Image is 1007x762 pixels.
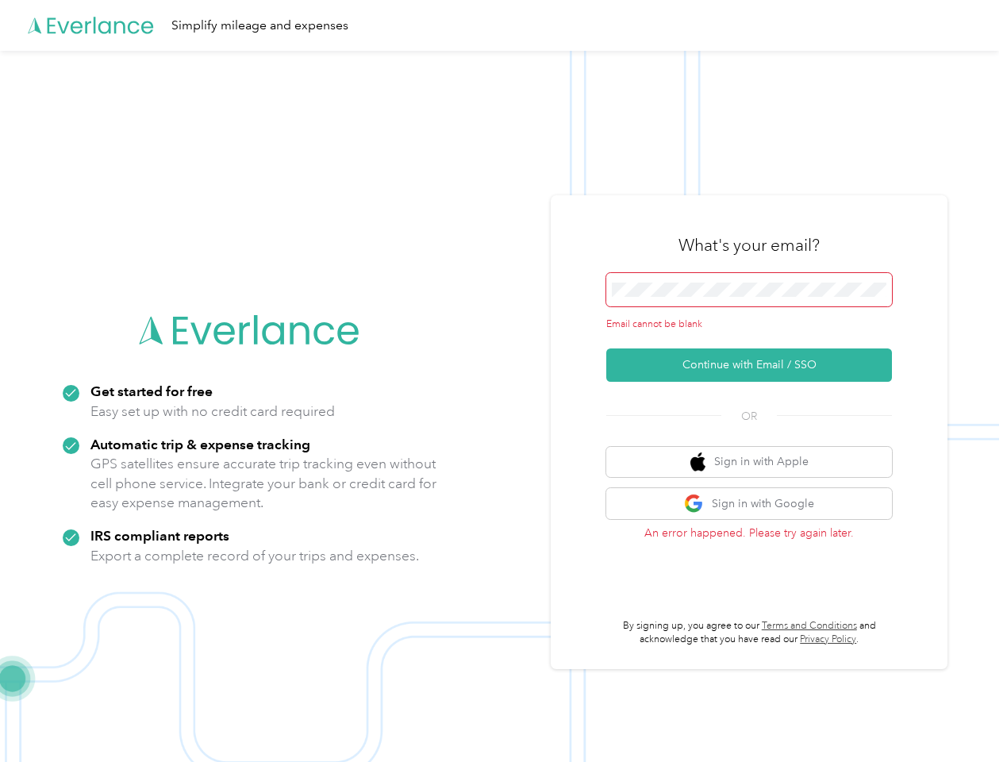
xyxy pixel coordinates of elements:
[606,348,892,382] button: Continue with Email / SSO
[90,454,437,513] p: GPS satellites ensure accurate trip tracking even without cell phone service. Integrate your bank...
[90,383,213,399] strong: Get started for free
[606,317,892,332] div: Email cannot be blank
[800,633,856,645] a: Privacy Policy
[90,546,419,566] p: Export a complete record of your trips and expenses.
[606,619,892,647] p: By signing up, you agree to our and acknowledge that you have read our .
[90,402,335,421] p: Easy set up with no credit card required
[721,408,777,425] span: OR
[606,525,892,541] p: An error happened. Please try again later.
[606,447,892,478] button: apple logoSign in with Apple
[171,16,348,36] div: Simplify mileage and expenses
[762,620,857,632] a: Terms and Conditions
[90,436,310,452] strong: Automatic trip & expense tracking
[684,494,704,514] img: google logo
[690,452,706,472] img: apple logo
[606,488,892,519] button: google logoSign in with Google
[678,234,820,256] h3: What's your email?
[90,527,229,544] strong: IRS compliant reports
